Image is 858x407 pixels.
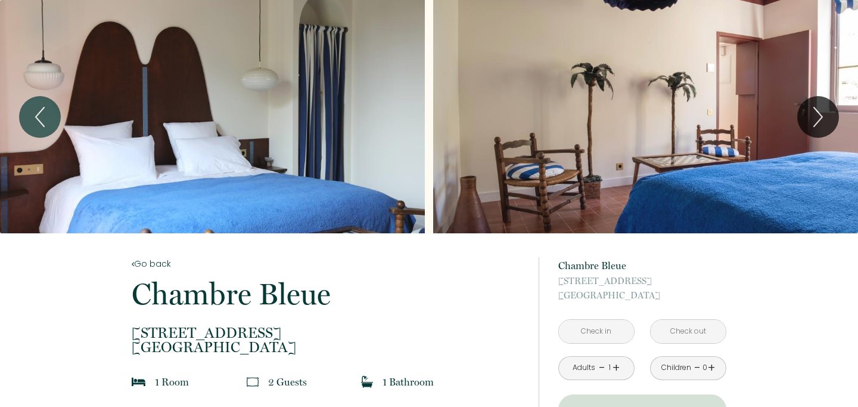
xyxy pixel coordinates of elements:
a: + [613,359,620,377]
p: Chambre Bleue [132,279,523,309]
p: [GEOGRAPHIC_DATA] [558,274,726,303]
div: Adults [573,362,595,374]
input: Check out [651,320,726,343]
div: 1 [607,362,613,374]
span: [STREET_ADDRESS] [558,274,726,288]
a: - [599,359,605,377]
img: guests [247,376,259,388]
input: Check in [559,320,634,343]
p: Chambre Bleue [558,257,726,274]
p: 2 Guest [268,374,307,390]
button: Previous [19,96,61,138]
a: + [708,359,715,377]
div: Children [661,362,691,374]
span: s [303,376,307,388]
p: 1 Room [155,374,189,390]
a: Go back [132,257,523,270]
div: 0 [702,362,708,374]
span: [STREET_ADDRESS] [132,326,523,340]
p: 1 Bathroom [383,374,434,390]
p: [GEOGRAPHIC_DATA] [132,326,523,354]
button: Next [797,96,839,138]
a: - [694,359,701,377]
